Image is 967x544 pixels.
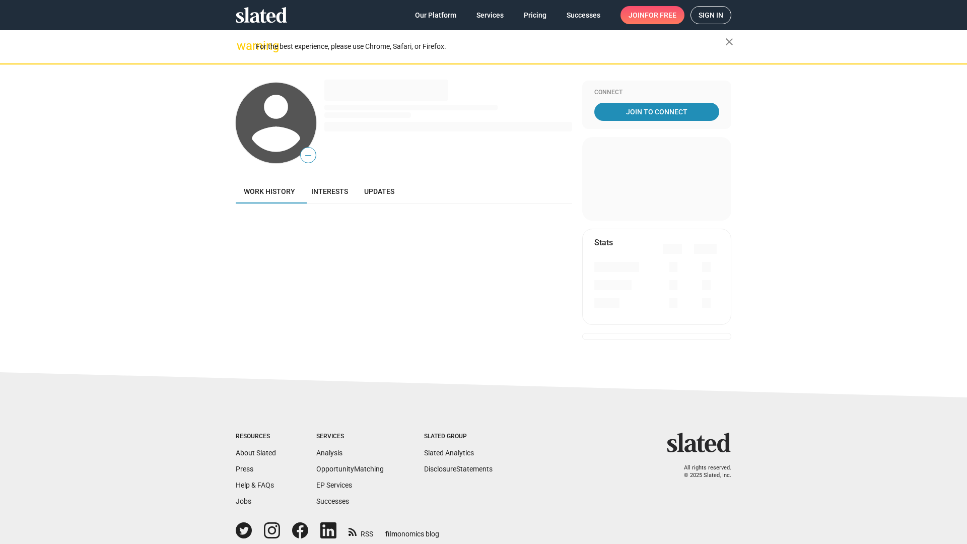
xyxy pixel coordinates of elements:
a: Help & FAQs [236,481,274,489]
a: Joinfor free [620,6,684,24]
a: Interests [303,179,356,203]
a: Analysis [316,449,342,457]
span: Join [629,6,676,24]
a: Our Platform [407,6,464,24]
span: for free [645,6,676,24]
mat-card-title: Stats [594,237,613,248]
a: Press [236,465,253,473]
span: Successes [567,6,600,24]
a: Successes [559,6,608,24]
a: Updates [356,179,402,203]
span: Interests [311,187,348,195]
a: Sign in [690,6,731,24]
a: filmonomics blog [385,521,439,539]
a: Slated Analytics [424,449,474,457]
span: Services [476,6,504,24]
div: For the best experience, please use Chrome, Safari, or Firefox. [256,40,725,53]
span: film [385,530,397,538]
a: RSS [349,523,373,539]
a: Work history [236,179,303,203]
p: All rights reserved. © 2025 Slated, Inc. [673,464,731,479]
span: Pricing [524,6,546,24]
div: Slated Group [424,433,493,441]
span: Our Platform [415,6,456,24]
span: Join To Connect [596,103,717,121]
div: Connect [594,89,719,97]
a: EP Services [316,481,352,489]
a: DisclosureStatements [424,465,493,473]
a: Services [468,6,512,24]
a: Pricing [516,6,555,24]
span: Work history [244,187,295,195]
span: — [301,149,316,162]
a: About Slated [236,449,276,457]
a: Join To Connect [594,103,719,121]
span: Sign in [699,7,723,24]
span: Updates [364,187,394,195]
a: OpportunityMatching [316,465,384,473]
mat-icon: warning [237,40,249,52]
div: Resources [236,433,276,441]
div: Services [316,433,384,441]
mat-icon: close [723,36,735,48]
a: Jobs [236,497,251,505]
a: Successes [316,497,349,505]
